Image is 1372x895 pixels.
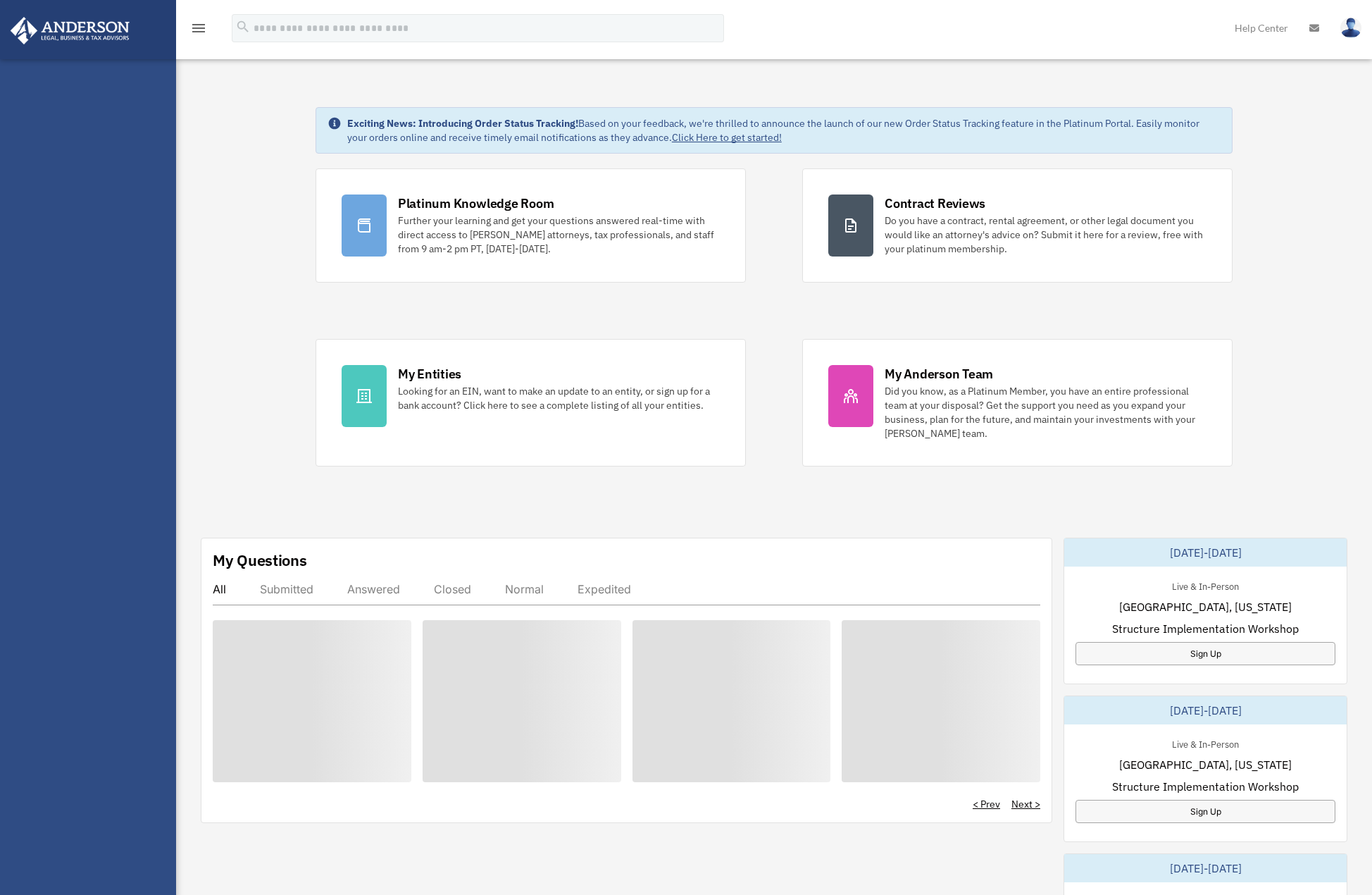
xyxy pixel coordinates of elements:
[578,582,631,596] div: Expedited
[802,339,1233,467] a: My Anderson Team Did you know, as a Platinum Member, you have an entire professional team at your...
[885,384,1206,440] div: Did you know, as a Platinum Member, you have an entire professional team at your disposal? Get th...
[347,116,1221,144] div: Based on your feedback, we're thrilled to announce the launch of our new Order Status Tracking fe...
[316,168,746,283] a: Platinum Knowledge Room Further your learning and get your questions answered real-time with dire...
[190,20,207,37] i: menu
[1112,778,1299,795] span: Structure Implementation Workshop
[1075,800,1335,823] a: Sign Up
[6,17,134,44] img: Anderson Advisors Platinum Portal
[885,365,993,383] div: My Anderson Team
[973,797,1000,811] a: < Prev
[347,117,578,130] strong: Exciting News: Introducing Order Status Tracking!
[1119,756,1292,773] span: [GEOGRAPHIC_DATA], [US_STATE]
[1340,18,1361,38] img: User Pic
[398,384,720,412] div: Looking for an EIN, want to make an update to an entity, or sign up for a bank account? Click her...
[347,582,400,596] div: Answered
[213,582,226,596] div: All
[316,339,746,467] a: My Entities Looking for an EIN, want to make an update to an entity, or sign up for a bank accoun...
[1161,736,1250,751] div: Live & In-Person
[434,582,471,596] div: Closed
[505,582,544,596] div: Normal
[885,195,985,212] div: Contract Reviews
[1112,620,1299,637] span: Structure Implementation Workshop
[1119,598,1292,615] span: [GEOGRAPHIC_DATA], [US_STATE]
[1064,696,1347,724] div: [DATE]-[DATE]
[213,550,307,571] div: My Questions
[398,214,720,256] div: Further your learning and get your questions answered real-time with direct access to [PERSON_NAM...
[1064,854,1347,882] div: [DATE]-[DATE]
[398,195,554,212] div: Platinum Knowledge Room
[1011,797,1040,811] a: Next >
[398,365,461,383] div: My Entities
[190,25,207,37] a: menu
[885,214,1206,256] div: Do you have a contract, rental agreement, or other legal document you would like an attorney's ad...
[672,131,782,144] a: Click Here to get started!
[1064,538,1347,567] div: [DATE]-[DATE]
[802,168,1233,283] a: Contract Reviews Do you have a contract, rental agreement, or other legal document you would like...
[260,582,313,596] div: Submitted
[235,19,251,35] i: search
[1075,642,1335,665] a: Sign Up
[1161,578,1250,593] div: Live & In-Person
